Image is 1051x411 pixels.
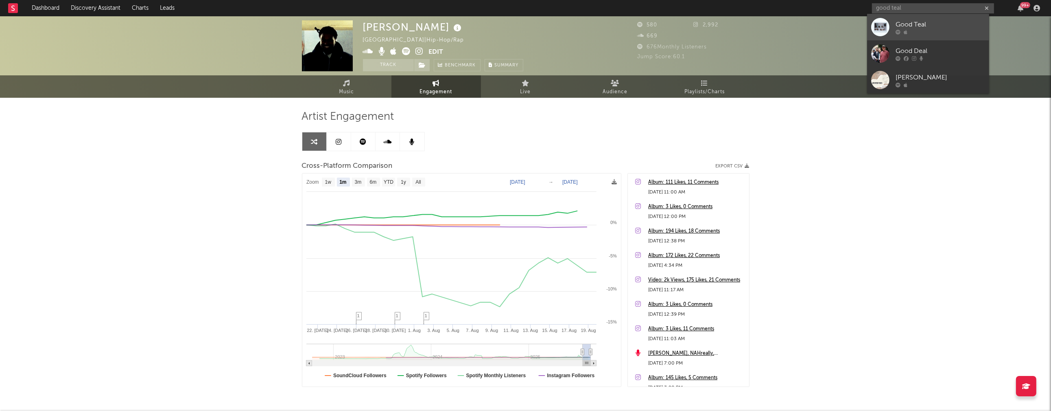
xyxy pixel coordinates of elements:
[648,300,745,310] a: Album: 3 Likes, 0 Comments
[406,373,446,378] text: Spotify Followers
[427,328,440,333] text: 3. Aug
[445,61,476,70] span: Benchmark
[648,334,745,344] div: [DATE] 11:03 AM
[638,33,658,39] span: 669
[648,178,745,187] a: Album: 111 Likes, 11 Comments
[606,286,617,291] text: -10%
[716,164,749,169] button: Export CSV
[363,35,474,45] div: [GEOGRAPHIC_DATA] | Hip-Hop/Rap
[648,187,745,197] div: [DATE] 11:00 AM
[522,328,538,333] text: 13. Aug
[872,3,994,13] input: Search for artists
[648,212,745,222] div: [DATE] 12:00 PM
[363,59,414,71] button: Track
[466,373,526,378] text: Spotify Monthly Listeners
[648,275,745,285] a: Video: 2k Views, 175 Likes, 21 Comments
[302,112,394,122] span: Artist Engagement
[867,40,989,67] a: Good Deal
[648,310,745,319] div: [DATE] 12:39 PM
[542,328,557,333] text: 15. Aug
[648,383,745,393] div: [DATE] 3:20 PM
[481,75,570,98] a: Live
[638,54,685,59] span: Jump Score: 60.1
[485,59,523,71] button: Summary
[548,179,553,185] text: →
[326,328,347,333] text: 24. [DATE]
[510,179,525,185] text: [DATE]
[648,358,745,368] div: [DATE] 7:00 PM
[369,180,376,185] text: 6m
[425,313,427,318] span: 1
[383,180,393,185] text: YTD
[307,328,328,333] text: 22. [DATE]
[363,20,464,34] div: [PERSON_NAME]
[603,87,627,97] span: Audience
[466,328,479,333] text: 7. Aug
[1020,2,1030,8] div: 99 +
[357,313,360,318] span: 1
[648,202,745,212] a: Album: 3 Likes, 0 Comments
[570,75,660,98] a: Audience
[306,180,319,185] text: Zoom
[638,44,707,50] span: 676 Monthly Listeners
[495,63,519,68] span: Summary
[325,180,331,185] text: 1w
[391,75,481,98] a: Engagement
[648,236,745,246] div: [DATE] 12:38 PM
[684,87,725,97] span: Playlists/Charts
[606,319,617,324] text: -15%
[302,161,393,171] span: Cross-Platform Comparison
[562,179,578,185] text: [DATE]
[339,180,346,185] text: 1m
[429,47,444,57] button: Edit
[896,20,985,29] div: Good Teal
[345,328,367,333] text: 26. [DATE]
[434,59,481,71] a: Benchmark
[648,285,745,295] div: [DATE] 11:17 AM
[401,180,406,185] text: 1y
[333,373,387,378] text: SoundCloud Followers
[384,328,406,333] text: 30. [DATE]
[867,14,989,40] a: Good Teal
[648,349,745,358] a: [PERSON_NAME], NAHreally, [PERSON_NAME] Cinema, and [PERSON_NAME] at Cassette ([DATE])
[503,328,518,333] text: 11. Aug
[485,328,498,333] text: 9. Aug
[581,328,596,333] text: 19. Aug
[420,87,452,97] span: Engagement
[520,87,531,97] span: Live
[638,22,658,28] span: 580
[1018,5,1023,11] button: 99+
[660,75,749,98] a: Playlists/Charts
[547,373,594,378] text: Instagram Followers
[693,22,718,28] span: 2,992
[561,328,576,333] text: 17. Aug
[648,324,745,334] a: Album: 3 Likes, 11 Comments
[302,75,391,98] a: Music
[648,226,745,236] a: Album: 194 Likes, 18 Comments
[648,251,745,261] a: Album: 172 Likes, 22 Comments
[648,261,745,270] div: [DATE] 4:34 PM
[339,87,354,97] span: Music
[415,180,421,185] text: All
[609,253,617,258] text: -5%
[396,313,398,318] span: 1
[867,67,989,93] a: [PERSON_NAME]
[610,220,617,225] text: 0%
[896,46,985,56] div: Good Deal
[648,373,745,383] a: Album: 145 Likes, 5 Comments
[896,73,985,82] div: [PERSON_NAME]
[408,328,420,333] text: 1. Aug
[446,328,459,333] text: 5. Aug
[354,180,361,185] text: 3m
[365,328,386,333] text: 28. [DATE]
